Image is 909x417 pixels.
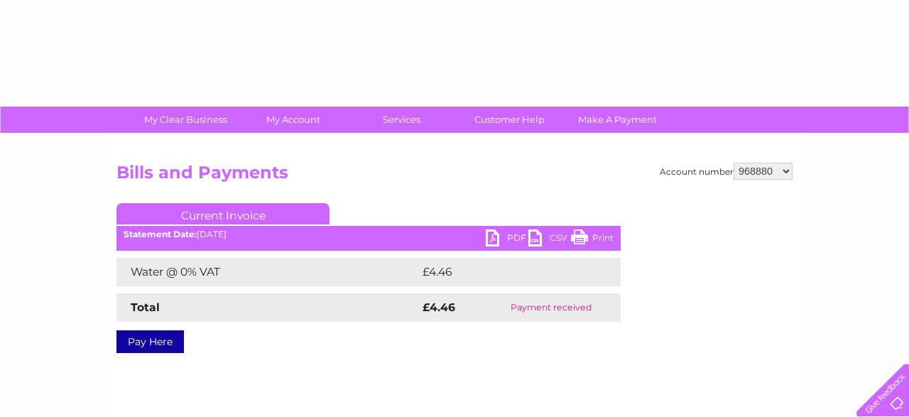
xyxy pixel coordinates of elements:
td: Payment received [481,293,621,322]
a: Print [571,229,614,250]
div: Account number [660,163,793,180]
a: PDF [486,229,528,250]
a: CSV [528,229,571,250]
h2: Bills and Payments [116,163,793,190]
a: Customer Help [451,107,568,133]
a: Current Invoice [116,203,330,224]
strong: Total [131,300,160,314]
strong: £4.46 [423,300,455,314]
a: Make A Payment [559,107,676,133]
td: Water @ 0% VAT [116,258,419,286]
a: Services [343,107,460,133]
td: £4.46 [419,258,588,286]
a: My Account [235,107,352,133]
a: Pay Here [116,330,184,353]
b: Statement Date: [124,229,197,239]
a: My Clear Business [127,107,244,133]
div: [DATE] [116,229,621,239]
